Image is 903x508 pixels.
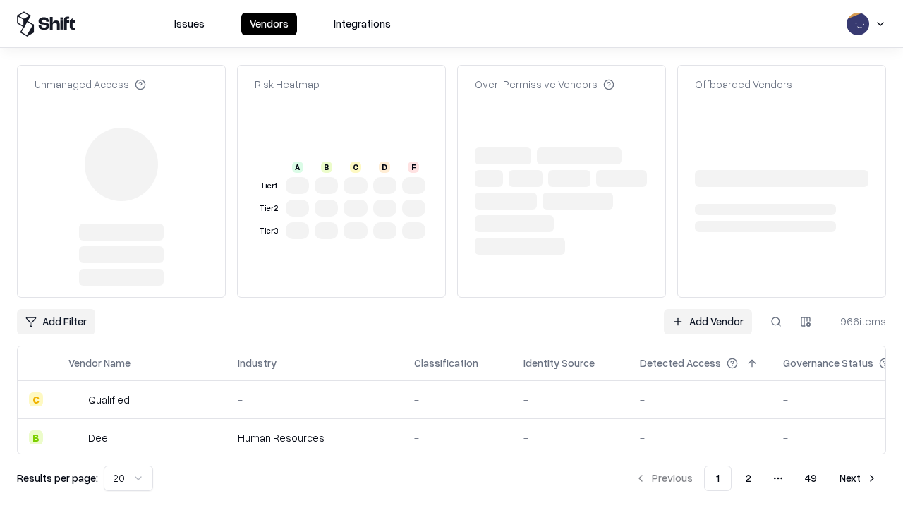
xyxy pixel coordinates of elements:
div: Tier 2 [257,202,280,214]
button: Issues [166,13,213,35]
div: Vendor Name [68,356,131,370]
div: Deel [88,430,110,445]
div: C [350,162,361,173]
button: 2 [734,466,763,491]
button: Add Filter [17,309,95,334]
div: Industry [238,356,277,370]
div: Identity Source [523,356,595,370]
button: 49 [794,466,828,491]
p: Results per page: [17,471,98,485]
div: 966 items [830,314,886,329]
div: - [523,392,617,407]
div: - [238,392,392,407]
div: Classification [414,356,478,370]
button: 1 [704,466,732,491]
div: F [408,162,419,173]
div: B [29,430,43,445]
div: - [640,392,760,407]
nav: pagination [626,466,886,491]
div: - [414,392,501,407]
div: Over-Permissive Vendors [475,77,614,92]
div: B [321,162,332,173]
div: Tier 3 [257,225,280,237]
div: C [29,392,43,406]
button: Vendors [241,13,297,35]
a: Add Vendor [664,309,752,334]
div: Tier 1 [257,180,280,192]
div: Unmanaged Access [35,77,146,92]
img: Deel [68,430,83,445]
div: - [414,430,501,445]
button: Next [831,466,886,491]
div: Detected Access [640,356,721,370]
div: - [523,430,617,445]
div: - [640,430,760,445]
div: Human Resources [238,430,392,445]
img: Qualified [68,392,83,406]
button: Integrations [325,13,399,35]
div: D [379,162,390,173]
div: Offboarded Vendors [695,77,792,92]
div: A [292,162,303,173]
div: Governance Status [783,356,873,370]
div: Risk Heatmap [255,77,320,92]
div: Qualified [88,392,130,407]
